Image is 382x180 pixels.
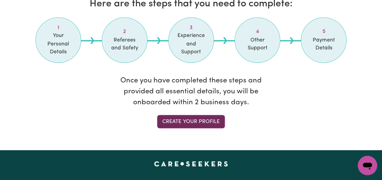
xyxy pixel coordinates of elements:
a: Careseekers home page [154,161,228,166]
span: Step 4 [242,28,273,36]
p: Once you have completed these steps and provided all essential details, you will be onboarded wit... [115,75,267,108]
span: Step 3 [176,24,206,32]
span: Referees and Safety [109,36,140,52]
span: Other Support [242,36,273,52]
span: Step 5 [308,28,339,36]
span: Experience and Support [176,32,206,56]
span: Step 2 [109,28,140,36]
iframe: Button to launch messaging window [358,156,377,175]
span: Payment Details [308,36,339,52]
a: Create your profile [157,115,225,128]
span: Your Personal Details [43,32,74,56]
span: Step 1 [43,24,74,32]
